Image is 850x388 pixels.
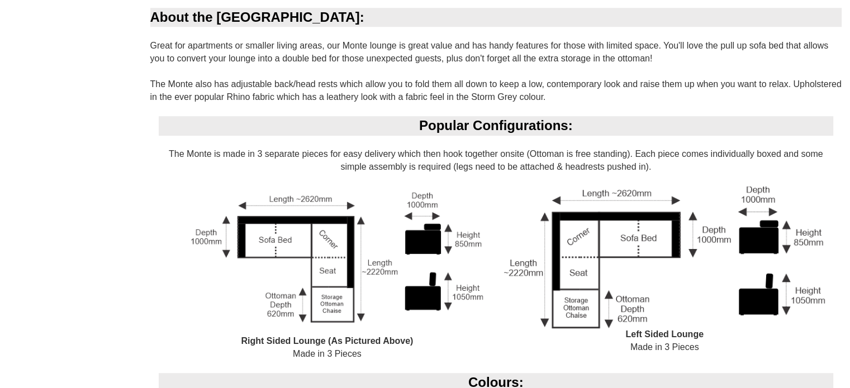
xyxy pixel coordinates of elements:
[504,186,825,328] img: Left Sided Lounge
[159,186,496,373] div: Made in 3 Pieces
[167,186,488,335] img: Right Sided Lounge
[159,116,834,135] div: Popular Configurations:
[496,186,833,367] div: Made in 3 Pieces
[150,8,842,27] div: About the [GEOGRAPHIC_DATA]:
[150,116,842,373] div: The Monte is made in 3 separate pieces for easy delivery which then hook together onsite (Ottoman...
[241,336,413,346] b: Right Sided Lounge (As Pictured Above)
[625,329,704,339] b: Left Sided Lounge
